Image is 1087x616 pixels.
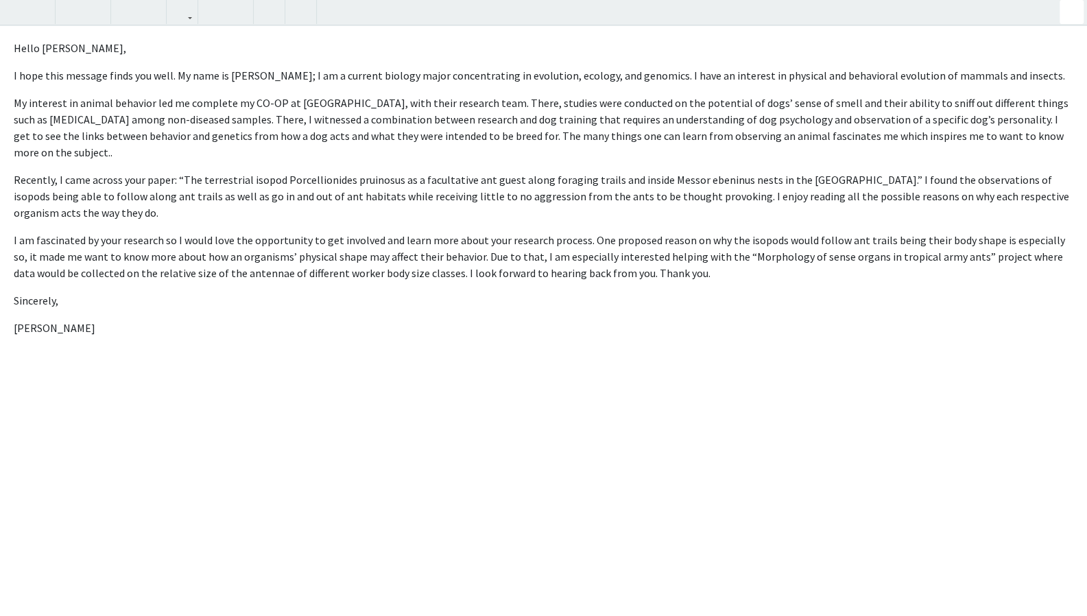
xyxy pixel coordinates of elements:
p: Recently, I came across your paper: “The terrestrial isopod Porcellionides pruinosus as a faculta... [14,171,1073,221]
p: I am fascinated by your research so I would love the opportunity to get involved and learn more a... [14,232,1073,281]
p: I hope this message finds you well. My name is [PERSON_NAME]; I am a current biology major concen... [14,67,1073,84]
iframe: Chat [10,554,58,606]
p: Sincerely, [14,292,1073,309]
p: [PERSON_NAME] [14,320,1073,336]
p: Hello [PERSON_NAME], [14,40,1073,56]
p: My interest in animal behavior led me complete my CO-OP at [GEOGRAPHIC_DATA], with their research... [14,95,1073,161]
